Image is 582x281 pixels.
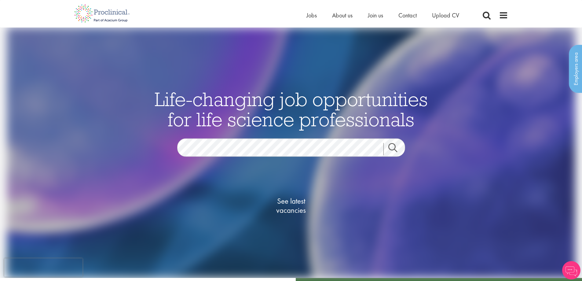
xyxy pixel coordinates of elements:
a: Contact [398,11,417,19]
iframe: reCAPTCHA [4,258,82,277]
img: Chatbot [562,261,580,279]
span: See latest vacancies [261,197,322,215]
span: Life-changing job opportunities for life science professionals [155,87,428,131]
a: Jobs [306,11,317,19]
a: About us [332,11,353,19]
img: candidate home [7,28,575,278]
a: Upload CV [432,11,459,19]
a: Join us [368,11,383,19]
a: Job search submit button [383,143,410,155]
a: See latestvacancies [261,172,322,239]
